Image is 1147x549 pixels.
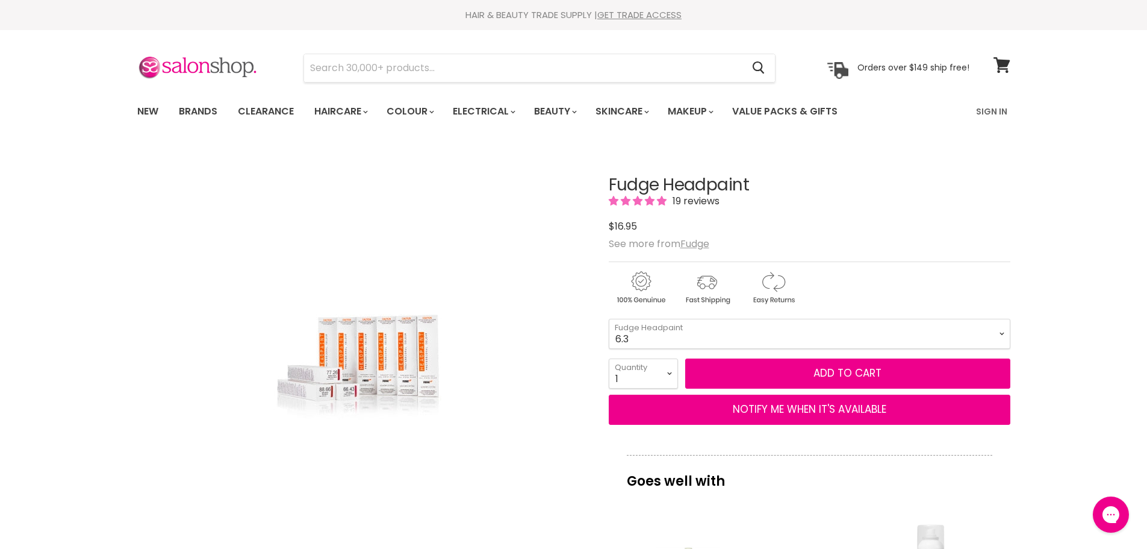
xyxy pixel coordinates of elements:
[122,9,1025,21] div: HAIR & BEAUTY TRADE SUPPLY |
[669,194,720,208] span: 19 reviews
[627,455,992,495] p: Goes well with
[743,54,775,82] button: Search
[723,99,847,124] a: Value Packs & Gifts
[170,99,226,124] a: Brands
[857,62,969,73] p: Orders over $149 ship free!
[229,99,303,124] a: Clearance
[304,54,743,82] input: Search
[609,359,678,389] select: Quantity
[609,194,669,208] span: 4.89 stars
[122,94,1025,129] nav: Main
[680,237,709,251] a: Fudge
[525,99,584,124] a: Beauty
[741,269,805,306] img: returns.gif
[597,8,682,21] a: GET TRADE ACCESS
[675,269,739,306] img: shipping.gif
[378,99,441,124] a: Colour
[305,99,375,124] a: Haircare
[128,99,167,124] a: New
[813,366,881,380] span: Add to cart
[659,99,721,124] a: Makeup
[253,208,470,533] img: Fudge Headpaint
[969,99,1015,124] a: Sign In
[303,54,776,83] form: Product
[586,99,656,124] a: Skincare
[685,359,1010,389] button: Add to cart
[609,395,1010,425] button: NOTIFY ME WHEN IT'S AVAILABLE
[128,94,908,129] ul: Main menu
[609,176,1010,195] h1: Fudge Headpaint
[1087,492,1135,537] iframe: Gorgias live chat messenger
[444,99,523,124] a: Electrical
[609,237,709,251] span: See more from
[609,269,673,306] img: genuine.gif
[609,219,637,233] span: $16.95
